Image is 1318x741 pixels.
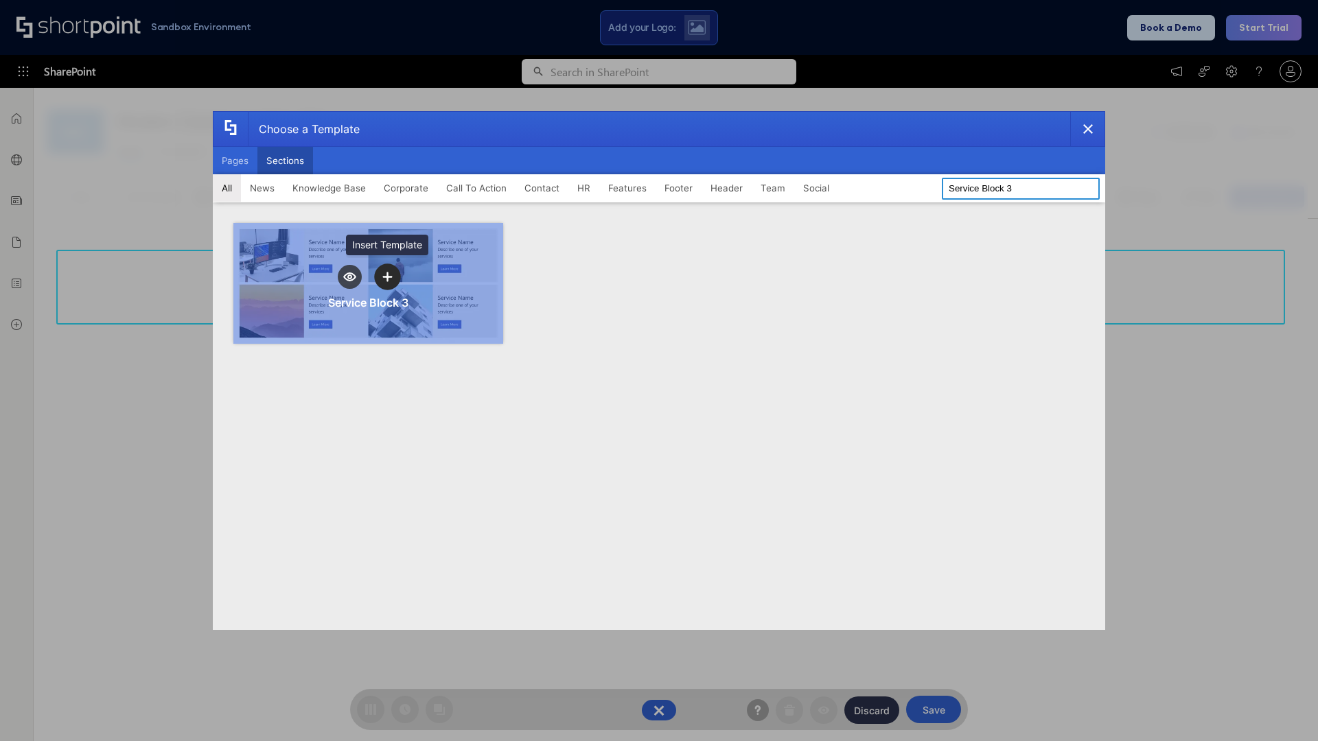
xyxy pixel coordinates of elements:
button: Header [702,174,752,202]
iframe: Chat Widget [1071,582,1318,741]
div: template selector [213,111,1105,630]
div: Service Block 3 [328,296,408,309]
button: Sections [257,147,313,174]
button: Social [794,174,838,202]
button: HR [568,174,599,202]
button: News [241,174,284,202]
div: Choose a Template [248,112,360,146]
button: Features [599,174,656,202]
button: Knowledge Base [284,174,375,202]
button: All [213,174,241,202]
button: Corporate [375,174,437,202]
button: Call To Action [437,174,516,202]
button: Team [752,174,794,202]
button: Contact [516,174,568,202]
button: Footer [656,174,702,202]
input: Search [942,178,1100,200]
button: Pages [213,147,257,174]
